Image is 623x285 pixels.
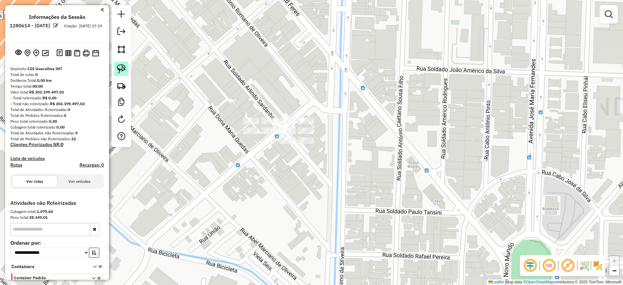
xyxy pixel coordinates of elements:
a: OpenStreetMap [526,280,554,284]
strong: 0 [64,113,66,118]
span: Containers [11,263,85,270]
a: Clique aqui para minimizar o painel [101,6,104,13]
a: Criar modelo [115,95,128,110]
div: Atividade não roteirizada - AMARO COMERCIAL E DISTRIBUIDORA DE BEBID [261,128,277,134]
div: Valor total: [10,89,104,95]
div: Total de Pedidos Roteirizados: [10,113,104,118]
strong: CDI Guarulhos INT [28,66,62,71]
div: Map data © contributors,© 2025 TomTom, Microsoft [487,279,623,285]
div: Total de Atividades não Roteirizadas: [10,130,104,136]
button: Visualizar Romaneio [73,48,81,58]
h6: 1280614 - [DATE] [10,23,50,29]
span: + [612,257,617,265]
a: Criar rota [114,79,128,93]
a: Leaflet [488,280,504,284]
strong: R$ 303.199.497,03 [50,101,85,106]
div: Tempo total: [10,83,104,89]
div: Atividade não roteirizada - AMARO COMERCIAL E DISTRIBUIDORA DE BEBID [243,118,259,124]
strong: 9 [75,130,78,135]
h4: Lista de veículos [10,156,104,161]
button: Logs desbloquear sessão [55,48,64,58]
button: Disponibilidade de veículos [91,48,100,58]
div: Criação: [DATE] 17:19 [61,23,105,29]
div: Peso total: [10,215,104,220]
span: Exibir rótulo [560,258,576,273]
div: Atividade não roteirizada - AMARO COMERCIAL E DISTRIBUIDORA DE BEBID [298,128,314,134]
div: - Total roteirizado: [10,95,104,101]
button: Ordem crescente [89,248,99,258]
h4: Atividades não Roteirizadas [10,200,104,206]
strong: 0,00 km [37,78,52,83]
strong: 0 [68,107,70,112]
img: Exibir/Ocultar setores [592,260,603,271]
button: Visualizar relatório de Roteirização [64,48,73,57]
a: Reroteirizar Sessão [115,113,128,127]
strong: 00:00 [32,84,43,89]
button: Exibir sessão original [14,48,23,58]
strong: 0,00 [56,125,65,130]
span: Ocultar deslocamento [522,258,538,273]
div: Cubagem total roteirizado: [10,124,104,130]
span: Container Padrão [14,275,84,281]
a: Exportar sessão [115,25,128,40]
label: Ordenar por: [10,239,104,247]
div: Atividade não roteirizada - AMARO COMERCIAL E DISTRIBUIDORA DE BEBID [279,137,296,144]
img: Fluxo de ruas [579,260,589,271]
img: Selecionar atividades - polígono [117,45,126,54]
h4: Informações da Sessão [29,14,85,20]
a: Zoom in [609,256,619,266]
div: Depósito: [10,66,104,72]
strong: 1.079,60 [37,209,53,214]
a: Rotas [10,162,22,168]
button: Adicionar Atividades [32,48,41,58]
div: Atividade não roteirizada - AMARO COMERCIAL E DISTRIBUIDORA DE BEBID [298,137,314,144]
strong: R$ 303.199.497,03 [29,90,64,94]
img: Criar rota [117,81,126,90]
div: Peso total roteirizado: [10,118,104,124]
strong: 28.349,01 [29,215,48,220]
strong: 0,00 [49,119,57,124]
div: Atividade não roteirizada - AMARO COMERCIAL E DISTRIBUIDORA DE BEBID [279,118,296,124]
strong: R$ 0,00 [43,95,56,100]
a: Nova sessão e pesquisa [115,8,128,22]
img: Selecionar atividades - laço [117,64,126,73]
div: Cubagem total: [10,209,104,215]
span: | [505,280,506,284]
button: Otimizar todas as rotas [41,48,50,57]
h4: Clientes Priorizados NR: [10,142,104,147]
strong: 0 [35,72,38,77]
em: Alterar nome da sessão [53,23,58,28]
div: Atividade não roteirizada - AMARO COMERCIAL E DISTRIBUIDORA DE BEBID [298,118,314,124]
div: Atividade não roteirizada - AMARO COMERCIAL E DISTRIBUIDORA DE BEBID [243,128,259,134]
strong: 0 [61,142,63,147]
button: Ver rotas [12,176,57,187]
div: Atividade não roteirizada - AMARO COMERCIAL E DISTRIBUIDORA DE BEBID [261,118,277,124]
div: Total de rotas: [10,72,104,78]
div: - Total não roteirizado: [10,101,104,107]
button: Imprimir Rotas [81,48,91,58]
strong: 22 [71,136,76,141]
h4: Recargas: 0 [79,162,104,168]
a: Exibir filtros [602,8,615,21]
div: Atividade não roteirizada - AMARO COMERCIAL E DISTRIBUIDORA DE BEBID [279,128,296,134]
div: Total de Atividades Roteirizadas: [10,107,104,113]
span: Ocultar NR [541,258,557,273]
button: Centralizar mapa no depósito ou ponto de apoio [23,48,32,58]
a: Zoom out [609,266,619,276]
div: Total de Pedidos não Roteirizados: [10,136,104,142]
span: − [612,266,617,275]
button: Ver veículos [57,176,102,187]
div: Distância Total: [10,78,104,83]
